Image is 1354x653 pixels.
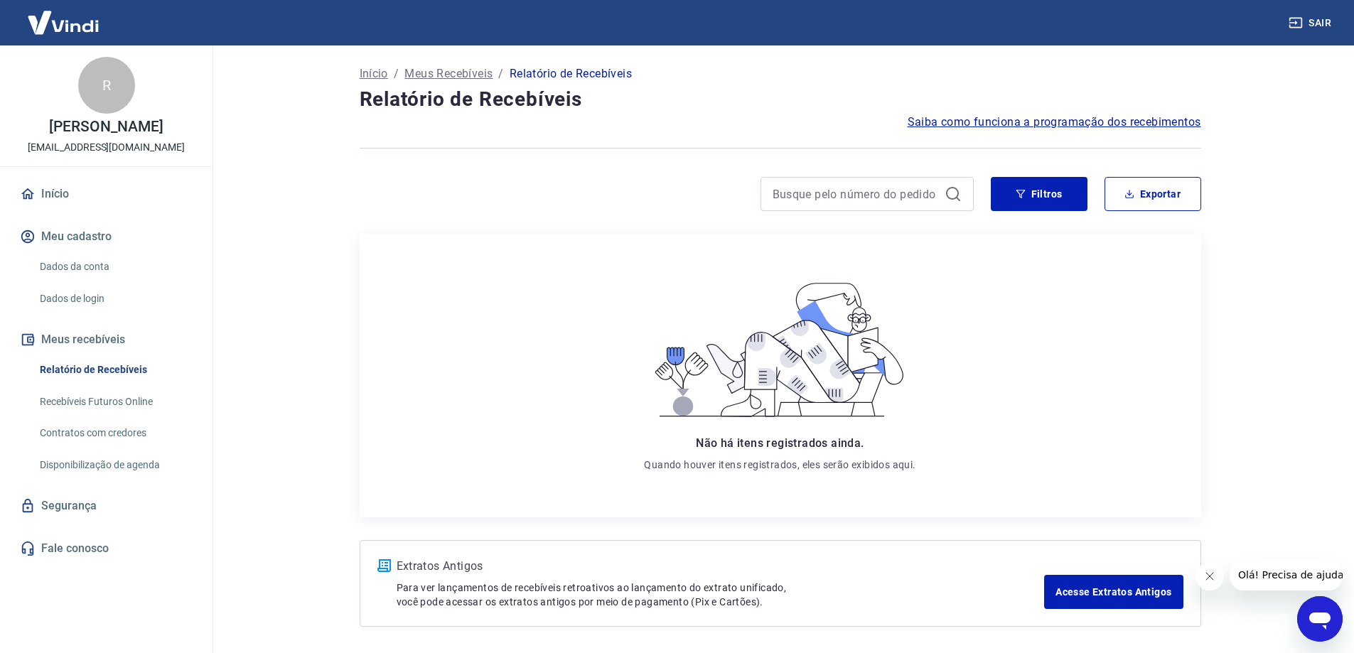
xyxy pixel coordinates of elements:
a: Relatório de Recebíveis [34,355,195,384]
a: Fale conosco [17,533,195,564]
iframe: Mensagem da empresa [1230,559,1343,590]
div: R [78,57,135,114]
p: [PERSON_NAME] [49,119,163,134]
button: Exportar [1105,177,1201,211]
button: Meu cadastro [17,221,195,252]
p: / [498,65,503,82]
a: Disponibilização de agenda [34,450,195,480]
a: Dados de login [34,284,195,313]
a: Meus Recebíveis [404,65,493,82]
button: Filtros [991,177,1087,211]
h4: Relatório de Recebíveis [360,85,1201,114]
iframe: Botão para abrir a janela de mensagens [1297,596,1343,642]
a: Saiba como funciona a programação dos recebimentos [908,114,1201,131]
p: [EMAIL_ADDRESS][DOMAIN_NAME] [28,140,185,155]
iframe: Fechar mensagem [1196,562,1224,590]
a: Acesse Extratos Antigos [1044,575,1183,609]
p: / [394,65,399,82]
a: Dados da conta [34,252,195,281]
a: Recebíveis Futuros Online [34,387,195,416]
a: Segurança [17,490,195,522]
button: Meus recebíveis [17,324,195,355]
img: ícone [377,559,391,572]
a: Contratos com credores [34,419,195,448]
p: Extratos Antigos [397,558,1045,575]
p: Relatório de Recebíveis [510,65,632,82]
p: Quando houver itens registrados, eles serão exibidos aqui. [644,458,915,472]
a: Início [17,178,195,210]
p: Para ver lançamentos de recebíveis retroativos ao lançamento do extrato unificado, você pode aces... [397,581,1045,609]
button: Sair [1286,10,1337,36]
span: Não há itens registrados ainda. [696,436,864,450]
a: Início [360,65,388,82]
img: Vindi [17,1,109,44]
input: Busque pelo número do pedido [773,183,939,205]
span: Olá! Precisa de ajuda? [9,10,119,21]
